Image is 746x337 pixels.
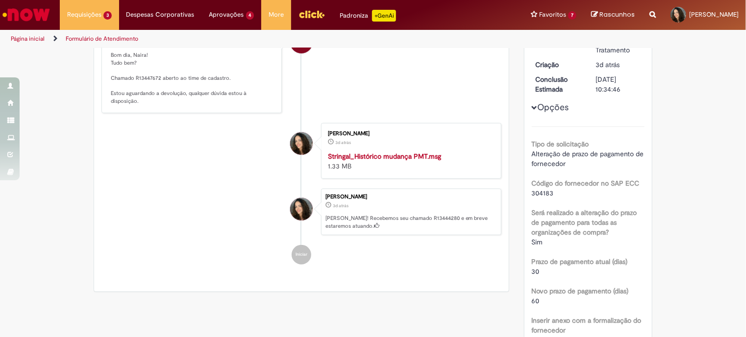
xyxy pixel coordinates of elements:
[333,203,348,209] span: 3d atrás
[11,35,45,43] a: Página inicial
[532,189,554,197] span: 304183
[596,60,641,70] div: 25/08/2025 13:34:42
[596,60,620,69] span: 3d atrás
[532,179,640,188] b: Código do fornecedor no SAP ECC
[532,287,629,295] b: Novo prazo de pagamento (dias)
[328,151,491,171] div: 1.33 MB
[101,12,501,275] ul: Histórico de tíquete
[101,189,501,236] li: Naira Carolina Araujo Souza
[372,10,396,22] p: +GenAi
[528,74,589,94] dt: Conclusão Estimada
[532,208,637,237] b: Será realizado a alteração do prazo de pagamento para todas as organizações de compra?
[328,131,491,137] div: [PERSON_NAME]
[7,30,490,48] ul: Trilhas de página
[596,60,620,69] time: 25/08/2025 13:34:42
[528,60,589,70] dt: Criação
[290,132,313,155] div: Naira Carolina Araujo Souza
[689,10,739,19] span: [PERSON_NAME]
[325,215,496,230] p: [PERSON_NAME]! Recebemos seu chamado R13444280 e em breve estaremos atuando.
[532,238,543,246] span: Sim
[209,10,244,20] span: Aprovações
[532,149,646,168] span: Alteração de prazo de pagamento de fornecedor
[66,35,138,43] a: Formulário de Atendimento
[269,10,284,20] span: More
[1,5,51,24] img: ServiceNow
[539,10,566,20] span: Favoritos
[290,198,313,220] div: Naira Carolina Araujo Souza
[328,152,441,161] a: Stringal_Histórico mudança PMT.msg
[568,11,576,20] span: 7
[596,74,641,94] div: [DATE] 10:34:46
[599,10,635,19] span: Rascunhos
[532,140,589,148] b: Tipo de solicitação
[246,11,254,20] span: 4
[532,296,540,305] span: 60
[532,257,628,266] b: Prazo de pagamento atual (dias)
[340,10,396,22] div: Padroniza
[532,267,540,276] span: 30
[111,51,274,105] p: Bom dia, Naira! Tudo bem? Chamado R13447672 aberto ao time de cadastro. Estou aguardando a devolu...
[298,7,325,22] img: click_logo_yellow_360x200.png
[335,140,351,145] span: 3d atrás
[103,11,112,20] span: 3
[532,316,642,335] b: Inserir anexo com a formalização do fornecedor
[333,203,348,209] time: 25/08/2025 13:34:42
[335,140,351,145] time: 25/08/2025 13:33:17
[126,10,195,20] span: Despesas Corporativas
[67,10,101,20] span: Requisições
[591,10,635,20] a: Rascunhos
[325,194,496,200] div: [PERSON_NAME]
